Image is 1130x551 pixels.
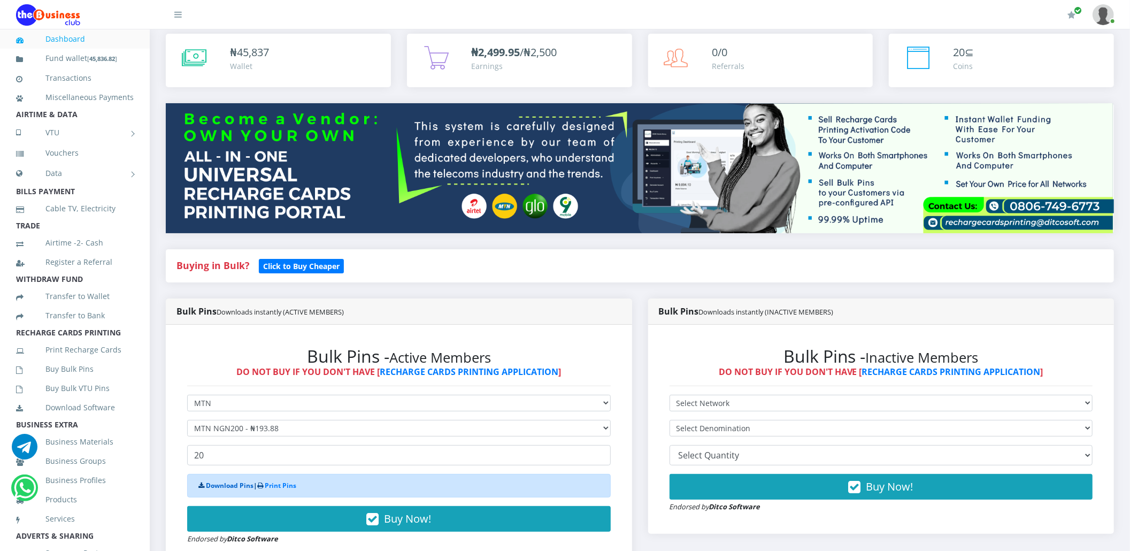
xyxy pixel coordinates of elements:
[16,4,80,26] img: Logo
[16,250,134,274] a: Register a Referral
[176,305,344,317] strong: Bulk Pins
[16,27,134,51] a: Dashboard
[16,141,134,165] a: Vouchers
[237,45,269,59] span: 45,837
[16,357,134,381] a: Buy Bulk Pins
[198,481,296,490] strong: |
[953,60,974,72] div: Coins
[230,44,269,60] div: ₦
[166,34,391,87] a: ₦45,837 Wallet
[1067,11,1075,19] i: Renew/Upgrade Subscription
[648,34,873,87] a: 0/0 Referrals
[16,85,134,110] a: Miscellaneous Payments
[670,346,1093,366] h2: Bulk Pins -
[265,481,296,490] a: Print Pins
[712,45,728,59] span: 0/0
[187,534,278,544] small: Endorsed by
[953,45,965,59] span: 20
[862,366,1041,378] a: RECHARGE CARDS PRINTING APPLICATION
[1074,6,1082,14] span: Renew/Upgrade Subscription
[16,376,134,401] a: Buy Bulk VTU Pins
[670,474,1093,500] button: Buy Now!
[953,44,974,60] div: ⊆
[16,196,134,221] a: Cable TV, Electricity
[230,60,269,72] div: Wallet
[176,259,249,272] strong: Buying in Bulk?
[866,479,913,494] span: Buy Now!
[699,307,834,317] small: Downloads instantly (INACTIVE MEMBERS)
[87,55,117,63] small: [ ]
[217,307,344,317] small: Downloads instantly (ACTIVE MEMBERS)
[16,430,134,454] a: Business Materials
[16,160,134,187] a: Data
[471,45,557,59] span: /₦2,500
[16,46,134,71] a: Fund wallet[45,836.82]
[16,284,134,309] a: Transfer to Wallet
[380,366,558,378] a: RECHARGE CARDS PRINTING APPLICATION
[407,34,632,87] a: ₦2,499.95/₦2,500 Earnings
[712,60,745,72] div: Referrals
[14,483,36,501] a: Chat for support
[670,502,760,511] small: Endorsed by
[187,346,611,366] h2: Bulk Pins -
[471,45,520,59] b: ₦2,499.95
[16,338,134,362] a: Print Recharge Cards
[16,66,134,90] a: Transactions
[659,305,834,317] strong: Bulk Pins
[263,261,340,271] b: Click to Buy Cheaper
[89,55,115,63] b: 45,836.82
[16,303,134,328] a: Transfer to Bank
[16,449,134,473] a: Business Groups
[1093,4,1114,25] img: User
[236,366,561,378] strong: DO NOT BUY IF YOU DON'T HAVE [ ]
[206,481,253,490] a: Download Pins
[16,487,134,512] a: Products
[709,502,760,511] strong: Ditco Software
[719,366,1043,378] strong: DO NOT BUY IF YOU DON'T HAVE [ ]
[384,511,431,526] span: Buy Now!
[16,231,134,255] a: Airtime -2- Cash
[227,534,278,544] strong: Ditco Software
[16,395,134,420] a: Download Software
[16,507,134,531] a: Services
[866,348,979,367] small: Inactive Members
[259,259,344,272] a: Click to Buy Cheaper
[187,445,611,465] input: Enter Quantity
[187,506,611,532] button: Buy Now!
[389,348,491,367] small: Active Members
[16,468,134,493] a: Business Profiles
[12,442,37,460] a: Chat for support
[471,60,557,72] div: Earnings
[166,103,1114,233] img: multitenant_rcp.png
[16,119,134,146] a: VTU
